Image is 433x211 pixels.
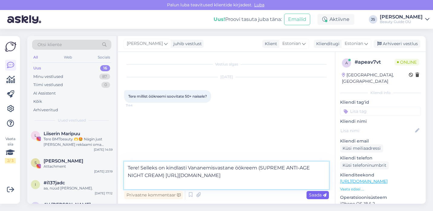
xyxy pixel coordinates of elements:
[128,94,207,99] span: Tere millist öökreemi soovitate 50+ naisele?
[340,138,421,144] p: Kliendi email
[214,16,282,23] div: Proovi tasuta juba täna:
[99,74,110,80] div: 87
[44,202,91,207] span: AV SaarePadel
[340,107,421,116] input: Lisa tag
[340,127,414,134] input: Lisa nimi
[34,160,37,165] span: S
[35,182,36,187] span: i
[95,191,113,196] div: [DATE] 17:12
[380,15,429,24] a: [PERSON_NAME]Beauty Guide OÜ
[340,155,421,161] p: Kliendi telefon
[345,40,363,47] span: Estonian
[33,107,58,113] div: Arhiveeritud
[126,103,149,108] span: 7:44
[124,162,329,189] textarea: Tere! Selleks on kindlasti Vananemisvastane öökreem (SUPREME ANTI-AGE NIGHT CREAM) [URL][DOMAIN_N...
[127,40,163,47] span: [PERSON_NAME]
[340,179,388,184] a: [URL][DOMAIN_NAME]
[340,118,421,125] p: Kliendi nimi
[33,90,56,96] div: AI Assistent
[380,15,423,19] div: [PERSON_NAME]
[309,192,326,198] span: Saada
[374,40,420,48] div: Arhiveeri vestlus
[282,40,301,47] span: Estonian
[38,42,62,48] span: Otsi kliente
[44,186,113,191] div: aa, nüüd [PERSON_NAME].
[33,65,41,71] div: Uus
[124,62,329,67] div: Vestlus algas
[369,15,377,24] div: JS
[16,16,67,21] div: Domain: [DOMAIN_NAME]
[314,41,340,47] div: Klienditugi
[94,169,113,174] div: [DATE] 23:19
[44,164,113,169] div: Attachment
[340,99,421,105] p: Kliendi tag'id
[67,36,102,40] div: Keywords by Traffic
[33,82,63,88] div: Tiimi vestlused
[16,35,21,40] img: tab_domain_overview_orange.svg
[60,35,65,40] img: tab_keywords_by_traffic_grey.svg
[340,186,421,192] p: Vaata edasi ...
[5,136,16,163] div: Vaata siia
[94,147,113,152] div: [DATE] 14:59
[171,41,202,47] div: juhib vestlust
[33,99,42,105] div: Kõik
[44,136,113,147] div: Tere BMTbeauty 🫶🤩 Nägin just [PERSON_NAME] reklaami oma Instagrammi lehel [PERSON_NAME] [PERSON_N...
[340,144,383,152] div: Küsi meiliaadressi
[5,41,16,52] img: Askly Logo
[63,53,73,61] div: Web
[284,14,310,25] button: Emailid
[58,118,86,123] span: Uued vestlused
[124,191,183,199] div: Privaatne kommentaar
[32,53,39,61] div: All
[395,59,419,65] span: Online
[17,10,30,15] div: v 4.0.25
[340,161,389,169] div: Küsi telefoninumbrit
[100,65,110,71] div: 16
[101,82,110,88] div: 0
[345,61,348,65] span: a
[10,10,15,15] img: logo_orange.svg
[44,158,83,164] span: Sandra Ermo
[340,90,421,95] div: Kliendi info
[44,180,65,186] span: #i137jadc
[214,16,225,22] b: Uus!
[34,133,37,138] span: L
[10,16,15,21] img: website_grey.svg
[262,41,277,47] div: Klient
[380,19,423,24] div: Beauty Guide OÜ
[124,74,329,80] div: [DATE]
[252,2,266,8] span: Luba
[317,14,354,25] div: Aktiivne
[97,53,111,61] div: Socials
[342,72,409,85] div: [GEOGRAPHIC_DATA], [GEOGRAPHIC_DATA]
[340,194,421,201] p: Operatsioonisüsteem
[340,201,421,207] p: iPhone OS 18.6.2
[33,74,63,80] div: Minu vestlused
[44,131,80,136] span: Liiserin Maripuu
[355,59,395,66] div: # apeav7vt
[340,172,421,178] p: Klienditeekond
[5,158,16,163] div: 2 / 3
[23,36,54,40] div: Domain Overview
